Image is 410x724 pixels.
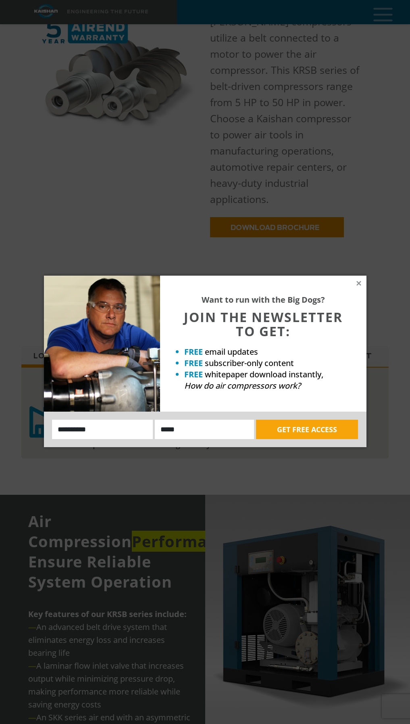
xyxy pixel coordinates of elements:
[205,358,294,368] span: subscriber-only content
[355,280,362,287] button: Close
[205,369,323,380] span: whitepaper download instantly,
[184,346,203,357] strong: FREE
[184,380,301,391] em: How do air compressors work?
[184,358,203,368] strong: FREE
[184,308,343,340] span: JOIN THE NEWSLETTER TO GET:
[256,420,358,439] button: GET FREE ACCESS
[184,369,203,380] strong: FREE
[155,420,254,439] input: Email
[52,420,153,439] input: Name:
[205,346,258,357] span: email updates
[202,294,325,305] strong: Want to run with the Big Dogs?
